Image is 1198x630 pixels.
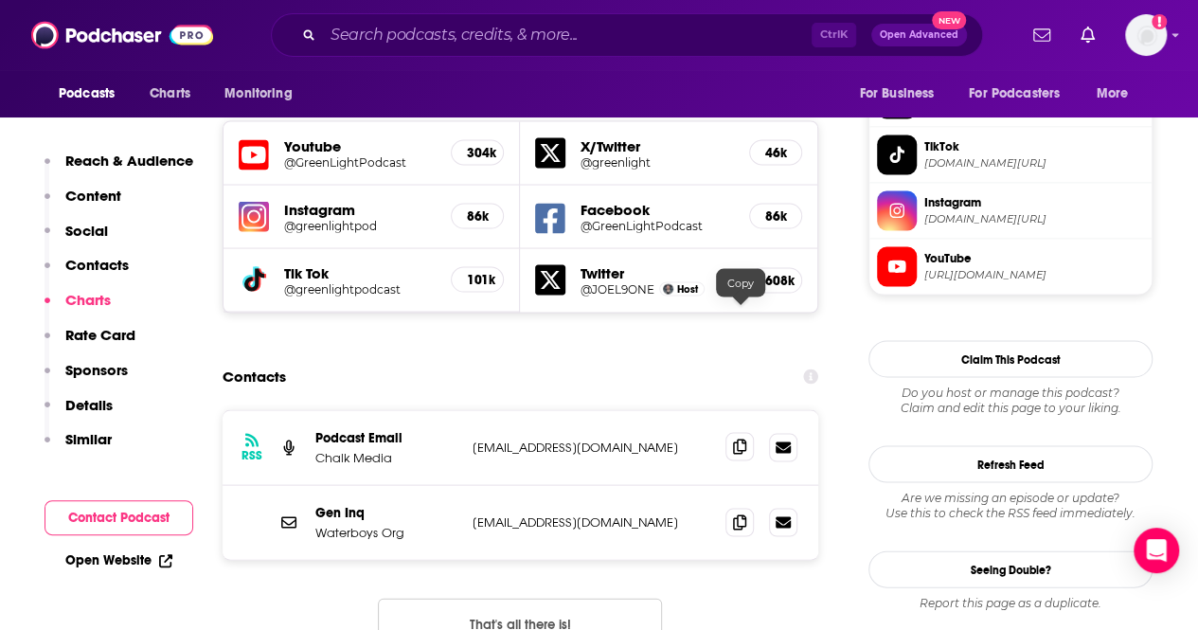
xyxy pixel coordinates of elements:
div: Are we missing an episode or update? Use this to check the RSS feed immediately. [868,490,1153,520]
p: Gen Inq [315,504,457,520]
button: Social [45,222,108,257]
a: Open Website [65,552,172,568]
button: Similar [45,430,112,465]
p: Reach & Audience [65,152,193,170]
span: https://www.youtube.com/@GreenLightPodcast [924,267,1144,281]
button: Details [45,396,113,431]
button: open menu [211,76,316,112]
a: @JOEL9ONE [581,281,654,296]
span: Podcasts [59,81,115,107]
p: Similar [65,430,112,448]
span: Do you host or manage this podcast? [868,385,1153,400]
button: Sponsors [45,361,128,396]
span: Logged in as BWeinstein [1125,14,1167,56]
button: Contact Podcast [45,500,193,535]
span: Instagram [924,193,1144,210]
button: open menu [1083,76,1153,112]
div: Claim and edit this page to your liking. [868,385,1153,415]
p: Social [65,222,108,240]
button: Open AdvancedNew [871,24,967,46]
span: YouTube [924,249,1144,266]
span: For Business [859,81,934,107]
h5: Twitter [581,263,733,281]
p: Podcast Email [315,429,457,445]
h5: 608k [765,272,786,288]
p: Rate Card [65,326,135,344]
a: @GreenLightPodcast [581,218,733,232]
h5: 86k [765,207,786,224]
h5: 46k [765,144,786,160]
div: Report this page as a duplicate. [868,595,1153,610]
span: Charts [150,81,190,107]
p: Contacts [65,256,129,274]
div: Copy [716,268,765,297]
h5: 304k [467,144,488,160]
button: Reach & Audience [45,152,193,187]
h5: Youtube [284,136,436,154]
a: @GreenLightPodcast [284,154,436,169]
button: Refresh Feed [868,445,1153,482]
span: TikTok [924,137,1144,154]
h5: 86k [467,207,488,224]
a: YouTube[URL][DOMAIN_NAME] [877,246,1144,286]
img: Chris Long [663,283,673,294]
a: @greenlightpod [284,218,436,232]
a: Show notifications dropdown [1073,19,1102,51]
p: Waterboys Org [315,524,457,540]
img: Podchaser - Follow, Share and Rate Podcasts [31,17,213,53]
a: Instagram[DOMAIN_NAME][URL] [877,190,1144,230]
p: Chalk Media [315,449,457,465]
span: instagram.com/greenlightpod [924,211,1144,225]
span: New [932,11,966,29]
a: Seeing Double? [868,550,1153,587]
a: @greenlightpodcast [284,281,436,296]
button: Content [45,187,121,222]
h5: Tik Tok [284,263,436,281]
a: Show notifications dropdown [1026,19,1058,51]
h5: Instagram [284,200,436,218]
button: Show profile menu [1125,14,1167,56]
div: Search podcasts, credits, & more... [271,13,983,57]
p: Details [65,396,113,414]
button: open menu [45,76,139,112]
p: [EMAIL_ADDRESS][DOMAIN_NAME] [473,439,710,455]
span: More [1097,81,1129,107]
h2: Contacts [223,358,286,394]
h5: Facebook [581,200,733,218]
h3: RSS [241,447,262,462]
h5: X/Twitter [581,136,733,154]
span: For Podcasters [969,81,1060,107]
span: tiktok.com/@greenlightpodcast [924,155,1144,170]
a: Charts [137,76,202,112]
button: open menu [846,76,957,112]
p: Content [65,187,121,205]
a: TikTok[DOMAIN_NAME][URL] [877,135,1144,174]
span: Monitoring [224,81,292,107]
p: Charts [65,291,111,309]
img: User Profile [1125,14,1167,56]
button: Claim This Podcast [868,340,1153,377]
span: Host [677,282,698,295]
svg: Add a profile image [1152,14,1167,29]
p: Sponsors [65,361,128,379]
input: Search podcasts, credits, & more... [323,20,812,50]
button: open menu [957,76,1087,112]
button: Contacts [45,256,129,291]
img: iconImage [239,201,269,231]
button: Charts [45,291,111,326]
p: [EMAIL_ADDRESS][DOMAIN_NAME] [473,513,710,530]
span: Open Advanced [880,30,958,40]
h5: 101k [467,271,488,287]
div: Open Intercom Messenger [1134,528,1179,573]
span: Ctrl K [812,23,856,47]
a: @greenlight [581,154,733,169]
button: Rate Card [45,326,135,361]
